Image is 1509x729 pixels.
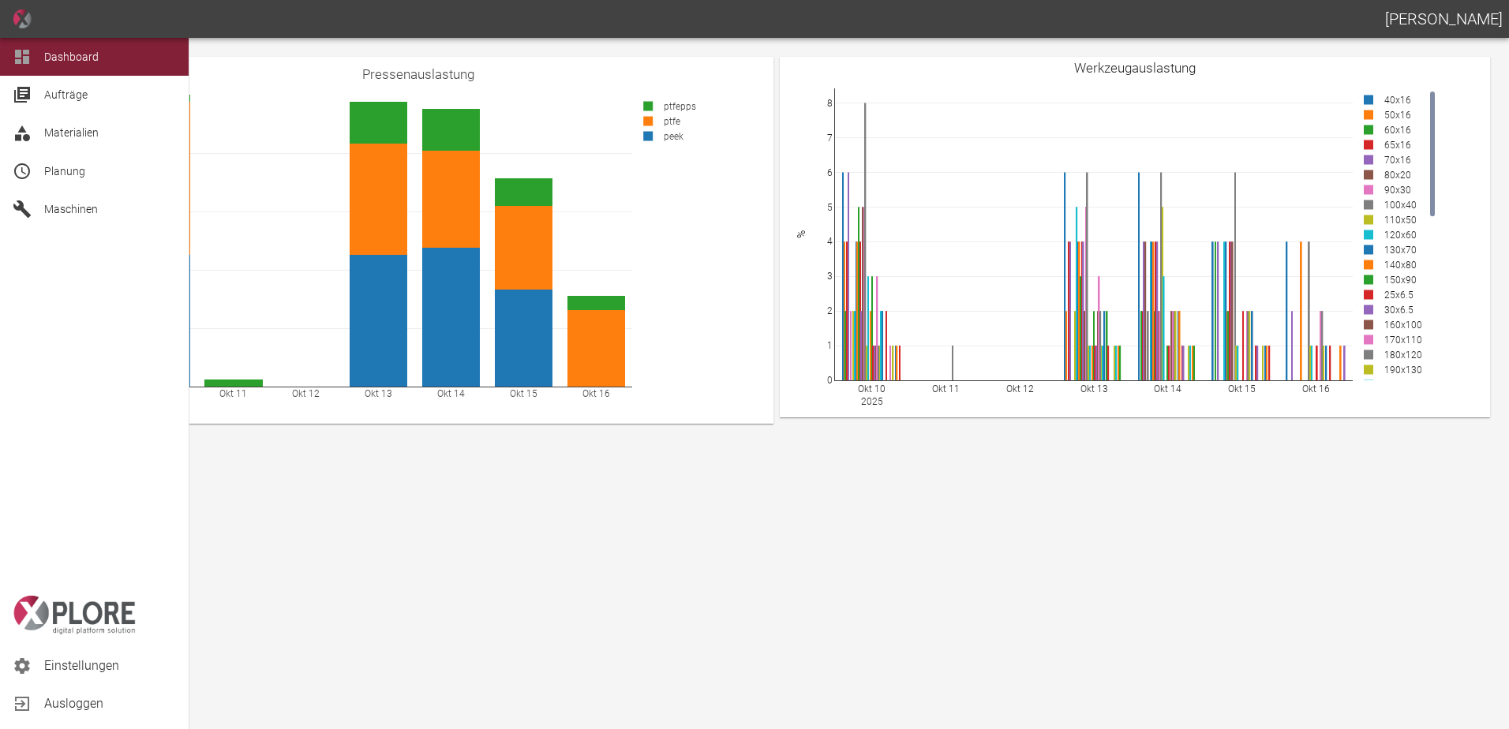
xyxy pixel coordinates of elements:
span: Einstellungen [44,656,176,675]
span: Dashboard [44,50,99,63]
img: logo [13,596,136,634]
h1: [PERSON_NAME] [1385,6,1503,32]
span: Materialien [44,126,99,139]
span: Maschinen [44,203,98,215]
span: Ausloggen [44,694,176,713]
span: Planung [44,165,85,178]
img: icon [13,9,32,28]
span: Aufträge [44,88,88,101]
